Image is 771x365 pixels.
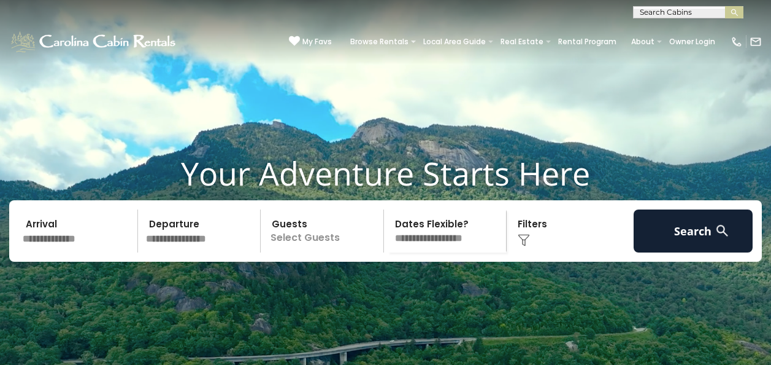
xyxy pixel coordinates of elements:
img: mail-regular-white.png [750,36,762,48]
h1: Your Adventure Starts Here [9,154,762,192]
a: My Favs [289,36,332,48]
span: My Favs [302,36,332,47]
a: About [625,33,661,50]
a: Browse Rentals [344,33,415,50]
a: Owner Login [663,33,721,50]
button: Search [634,210,753,253]
a: Real Estate [494,33,550,50]
img: phone-regular-white.png [731,36,743,48]
img: White-1-1-2.png [9,29,179,54]
img: filter--v1.png [518,234,530,246]
p: Select Guests [264,210,383,253]
img: search-regular-white.png [715,223,730,238]
a: Rental Program [552,33,623,50]
a: Local Area Guide [417,33,492,50]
